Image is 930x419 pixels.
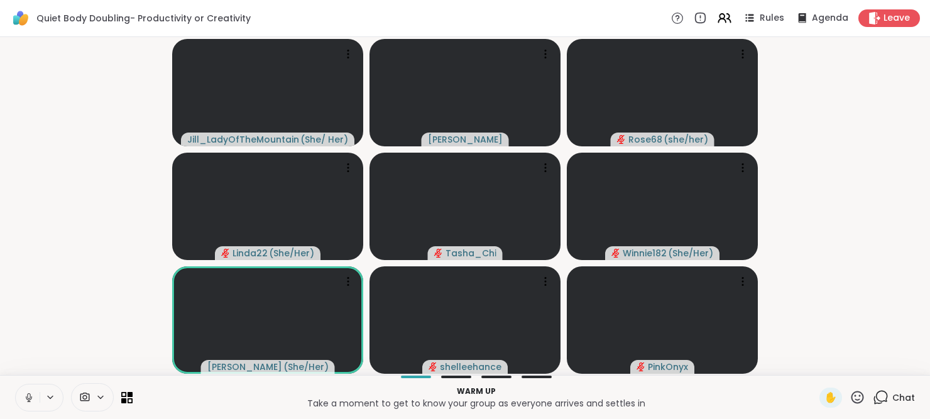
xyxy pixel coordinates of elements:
span: ( She/Her ) [269,247,314,259]
span: audio-muted [429,362,437,371]
span: Linda22 [232,247,268,259]
span: Tasha_Chi [446,247,496,259]
span: audio-muted [434,249,443,258]
span: Rules [760,12,784,24]
span: Chat [892,391,915,404]
span: audio-muted [637,362,645,371]
span: Rose68 [628,133,662,146]
span: [PERSON_NAME] [207,361,282,373]
p: Warm up [140,386,812,397]
span: Agenda [812,12,848,24]
span: ( She/ Her ) [300,133,348,146]
span: [PERSON_NAME] [428,133,503,146]
span: audio-muted [617,135,626,144]
span: ( She/Her ) [668,247,713,259]
span: ( She/Her ) [283,361,329,373]
span: Jill_LadyOfTheMountain [187,133,299,146]
span: Leave [883,12,910,24]
span: Quiet Body Doubling- Productivity or Creativity [36,12,251,24]
span: PinkOnyx [648,361,688,373]
span: ✋ [824,390,837,405]
span: shelleehance [440,361,501,373]
span: audio-muted [221,249,230,258]
p: Take a moment to get to know your group as everyone arrives and settles in [140,397,812,410]
img: ShareWell Logomark [10,8,31,29]
span: Winnie182 [623,247,667,259]
span: audio-muted [611,249,620,258]
span: ( she/her ) [664,133,708,146]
